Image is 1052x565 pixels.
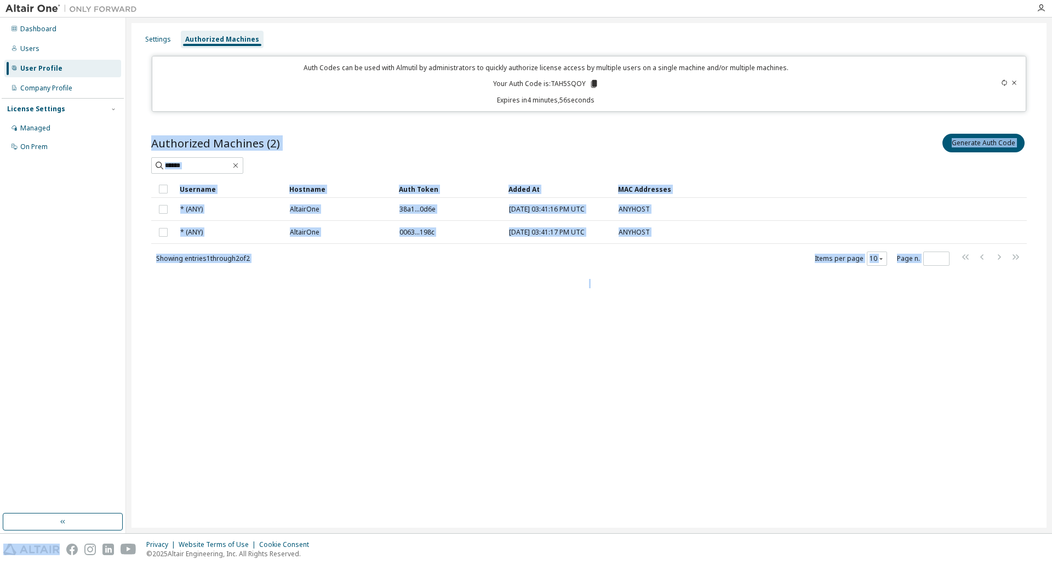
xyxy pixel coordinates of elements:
[20,44,39,53] div: Users
[399,228,434,237] span: 0063...198c
[66,544,78,555] img: facebook.svg
[180,228,203,237] span: * (ANY)
[159,63,934,72] p: Auth Codes can be used with Almutil by administrators to quickly authorize license access by mult...
[399,180,500,198] div: Auth Token
[618,180,912,198] div: MAC Addresses
[121,544,136,555] img: youtube.svg
[180,180,281,198] div: Username
[619,228,650,237] span: ANYHOST
[399,205,436,214] span: 38a1...0d6e
[619,205,650,214] span: ANYHOST
[897,252,950,266] span: Page n.
[185,35,259,44] div: Authorized Machines
[870,254,884,263] button: 10
[20,84,72,93] div: Company Profile
[20,64,62,73] div: User Profile
[7,105,65,113] div: License Settings
[146,540,179,549] div: Privacy
[290,228,319,237] span: AltairOne
[942,134,1025,152] button: Generate Auth Code
[156,254,250,263] span: Showing entries 1 through 2 of 2
[259,540,316,549] div: Cookie Consent
[508,180,609,198] div: Added At
[146,549,316,558] p: © 2025 Altair Engineering, Inc. All Rights Reserved.
[20,25,56,33] div: Dashboard
[84,544,96,555] img: instagram.svg
[289,180,390,198] div: Hostname
[509,205,585,214] span: [DATE] 03:41:16 PM UTC
[102,544,114,555] img: linkedin.svg
[3,544,60,555] img: altair_logo.svg
[509,228,585,237] span: [DATE] 03:41:17 PM UTC
[5,3,142,14] img: Altair One
[493,79,599,89] p: Your Auth Code is: TAH5SQOY
[290,205,319,214] span: AltairOne
[145,35,171,44] div: Settings
[151,135,280,151] span: Authorized Machines (2)
[159,95,934,105] p: Expires in 4 minutes, 56 seconds
[179,540,259,549] div: Website Terms of Use
[20,142,48,151] div: On Prem
[180,205,203,214] span: * (ANY)
[815,252,887,266] span: Items per page
[20,124,50,133] div: Managed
